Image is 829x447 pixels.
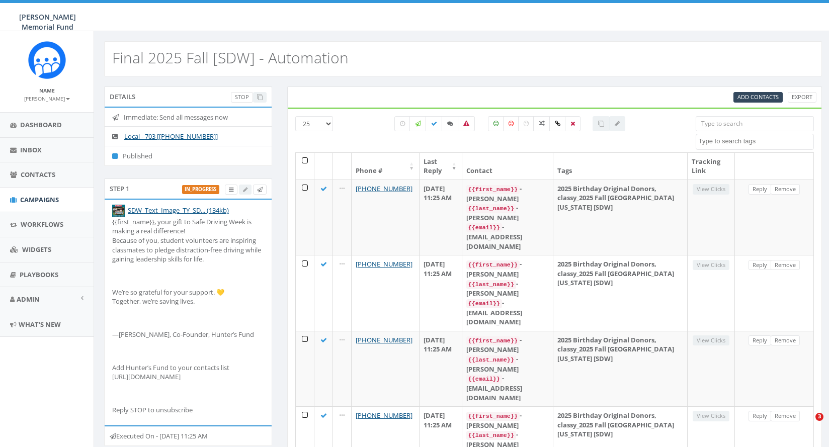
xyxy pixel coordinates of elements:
[795,413,819,437] iframe: Intercom live chat
[466,298,549,327] div: - [EMAIL_ADDRESS][DOMAIN_NAME]
[104,86,272,107] div: Details
[771,335,800,346] a: Remove
[458,116,475,131] label: Bounced
[356,259,412,269] a: [PHONE_NUMBER]
[749,411,771,421] a: Reply
[394,116,410,131] label: Pending
[549,116,566,131] label: Link Clicked
[24,94,70,103] a: [PERSON_NAME]
[112,49,349,66] h2: Final 2025 Fall [SDW] - Automation
[21,170,55,179] span: Contacts
[553,153,688,180] th: Tags
[420,255,462,330] td: [DATE] 11:25 AM
[257,186,263,193] span: Send Test Message
[420,153,462,180] th: Last Reply: activate to sort column ascending
[771,260,800,271] a: Remove
[466,375,502,384] code: {{email}}
[553,255,688,330] td: 2025 Birthday Original Donors, classy_2025 Fall [GEOGRAPHIC_DATA][US_STATE] [SDW]
[488,116,504,131] label: Positive
[20,145,42,154] span: Inbox
[737,93,779,101] span: Add Contacts
[112,405,264,415] p: Reply STOP to unsubscribe
[533,116,550,131] label: Mixed
[749,260,771,271] a: Reply
[466,223,502,232] code: {{email}}
[466,374,549,402] div: - [EMAIL_ADDRESS][DOMAIN_NAME]
[466,185,520,194] code: {{first_name}}
[420,331,462,406] td: [DATE] 11:25 AM
[112,153,123,159] i: Published
[749,335,771,346] a: Reply
[466,355,516,365] code: {{last_name}}
[466,259,549,279] div: - [PERSON_NAME]
[24,95,70,102] small: [PERSON_NAME]
[788,92,816,103] a: Export
[124,132,218,141] a: Local - 703 [[PHONE_NUMBER]]
[39,87,55,94] small: Name
[105,108,272,127] li: Immediate: Send all messages now
[229,186,233,193] span: View Campaign Delivery Statistics
[17,295,40,304] span: Admin
[19,320,61,329] span: What's New
[182,185,220,194] label: in_progress
[128,206,229,215] a: SDW_Text_Image_TY_SD... (134kb)
[733,92,783,103] a: Add Contacts
[20,270,58,279] span: Playbooks
[28,41,66,79] img: Rally_Corp_Icon.png
[696,116,814,131] input: Type to search
[466,203,549,222] div: - [PERSON_NAME]
[409,116,427,131] label: Sending
[104,425,272,446] div: Executed On - [DATE] 11:25 AM
[466,336,520,345] code: {{first_name}}
[19,12,76,32] span: [PERSON_NAME] Memorial Fund
[466,354,549,374] div: - [PERSON_NAME]
[20,195,59,204] span: Campaigns
[466,260,520,270] code: {{first_name}}
[771,411,800,421] a: Remove
[112,288,264,306] p: We’re so grateful for your support. 💛 Together, we’re saving lives.
[356,335,412,344] a: [PHONE_NUMBER]
[112,363,264,382] p: Add Hunter’s Fund to your contacts list [URL][DOMAIN_NAME]
[749,184,771,195] a: Reply
[20,120,62,129] span: Dashboard
[356,411,412,420] a: [PHONE_NUMBER]
[352,153,420,180] th: Phone #: activate to sort column ascending
[771,184,800,195] a: Remove
[22,245,51,254] span: Widgets
[231,92,253,103] a: Stop
[112,217,264,264] p: {{first_name}}, your gift to Safe Driving Week is making a real difference! Because of you, stude...
[21,220,63,229] span: Workflows
[420,180,462,255] td: [DATE] 11:25 AM
[553,180,688,255] td: 2025 Birthday Original Donors, classy_2025 Fall [GEOGRAPHIC_DATA][US_STATE] [SDW]
[466,411,549,430] div: - [PERSON_NAME]
[112,114,124,121] i: Immediate: Send all messages now
[462,153,553,180] th: Contact
[466,280,516,289] code: {{last_name}}
[426,116,443,131] label: Delivered
[104,178,272,199] div: Step 1
[112,330,264,339] p: —[PERSON_NAME], Co-Founder, Hunter’s Fund
[737,93,779,101] span: CSV files only
[466,279,549,298] div: - [PERSON_NAME]
[565,116,581,131] label: Removed
[356,184,412,193] a: [PHONE_NUMBER]
[466,204,516,213] code: {{last_name}}
[503,116,519,131] label: Negative
[442,116,459,131] label: Replied
[688,153,735,180] th: Tracking Link
[553,331,688,406] td: 2025 Birthday Original Donors, classy_2025 Fall [GEOGRAPHIC_DATA][US_STATE] [SDW]
[105,146,272,166] li: Published
[466,431,516,440] code: {{last_name}}
[466,335,549,354] div: - [PERSON_NAME]
[699,137,813,146] textarea: Search
[466,299,502,308] code: {{email}}
[466,184,549,203] div: - [PERSON_NAME]
[518,116,534,131] label: Neutral
[466,222,549,251] div: - [EMAIL_ADDRESS][DOMAIN_NAME]
[466,412,520,421] code: {{first_name}}
[815,413,823,421] span: 3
